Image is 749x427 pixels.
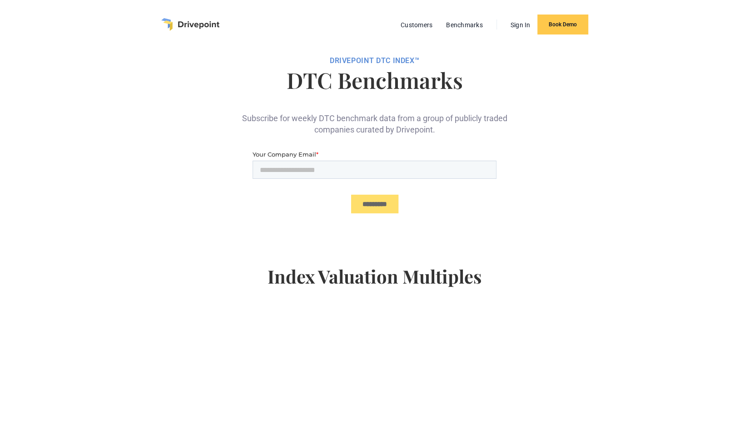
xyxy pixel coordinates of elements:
[253,150,496,229] iframe: Form 0
[238,98,511,135] div: Subscribe for weekly DTC benchmark data from a group of publicly traded companies curated by Driv...
[441,19,487,31] a: Benchmarks
[161,69,588,91] h1: DTC Benchmarks
[161,56,588,65] div: DRIVEPOiNT DTC Index™
[537,15,588,34] a: Book Demo
[161,18,219,31] a: home
[506,19,535,31] a: Sign In
[161,265,588,302] h4: Index Valuation Multiples
[396,19,437,31] a: Customers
